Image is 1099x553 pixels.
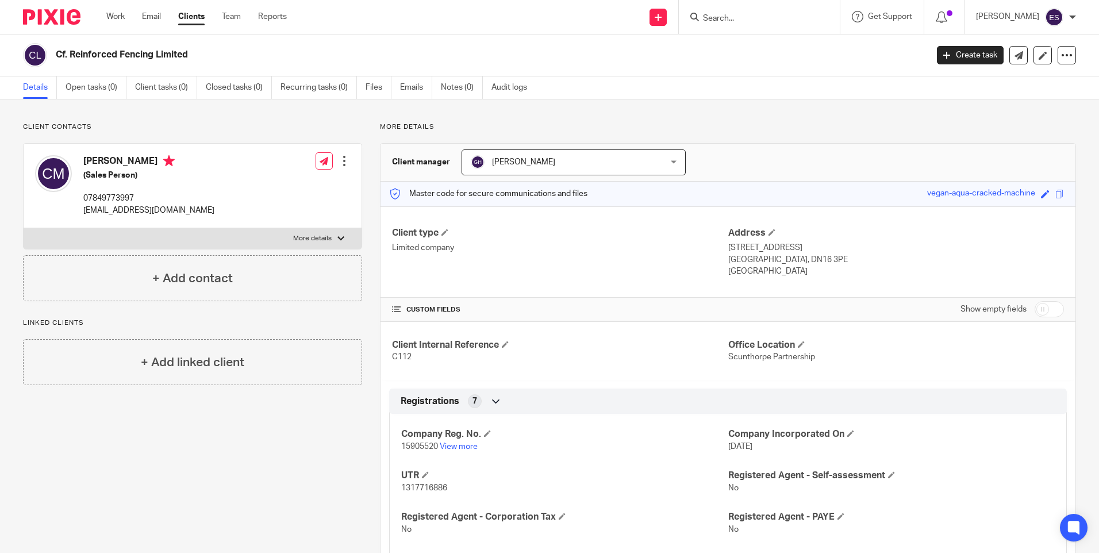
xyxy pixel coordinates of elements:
p: [GEOGRAPHIC_DATA], DN16 3PE [728,254,1064,266]
h4: Registered Agent - PAYE [728,511,1055,523]
a: Recurring tasks (0) [280,76,357,99]
span: C112 [392,353,412,361]
span: No [728,525,739,533]
h4: [PERSON_NAME] [83,155,214,170]
a: Create task [937,46,1004,64]
span: 15905520 [401,443,438,451]
h4: Registered Agent - Self-assessment [728,470,1055,482]
h4: Client type [392,227,728,239]
h4: Company Reg. No. [401,428,728,440]
h4: Client Internal Reference [392,339,728,351]
img: Pixie [23,9,80,25]
p: Client contacts [23,122,362,132]
h4: Office Location [728,339,1064,351]
h5: (Sales Person) [83,170,214,181]
h4: UTR [401,470,728,482]
p: Limited company [392,242,728,254]
img: svg%3E [23,43,47,67]
a: Team [222,11,241,22]
h2: Cf. Reinforced Fencing Limited [56,49,747,61]
a: Audit logs [491,76,536,99]
a: Client tasks (0) [135,76,197,99]
span: Get Support [868,13,912,21]
a: Clients [178,11,205,22]
span: 1317716886 [401,484,447,492]
p: More details [380,122,1076,132]
span: No [728,484,739,492]
a: Work [106,11,125,22]
a: Open tasks (0) [66,76,126,99]
img: svg%3E [1045,8,1063,26]
span: Registrations [401,395,459,408]
a: View more [440,443,478,451]
p: [EMAIL_ADDRESS][DOMAIN_NAME] [83,205,214,216]
h4: + Add contact [152,270,233,287]
h4: Address [728,227,1064,239]
img: svg%3E [35,155,72,192]
p: [STREET_ADDRESS] [728,242,1064,254]
h3: Client manager [392,156,450,168]
a: Email [142,11,161,22]
span: Scunthorpe Partnership [728,353,815,361]
h4: Registered Agent - Corporation Tax [401,511,728,523]
a: Files [366,76,391,99]
h4: Company Incorporated On [728,428,1055,440]
a: Reports [258,11,287,22]
p: [PERSON_NAME] [976,11,1039,22]
a: Emails [400,76,432,99]
a: Closed tasks (0) [206,76,272,99]
img: svg%3E [471,155,485,169]
i: Primary [163,155,175,167]
a: Details [23,76,57,99]
h4: CUSTOM FIELDS [392,305,728,314]
a: Notes (0) [441,76,483,99]
p: [GEOGRAPHIC_DATA] [728,266,1064,277]
p: 07849773997 [83,193,214,204]
p: More details [293,234,332,243]
p: Linked clients [23,318,362,328]
span: [DATE] [728,443,752,451]
span: 7 [472,395,477,407]
h4: + Add linked client [141,354,244,371]
p: Master code for secure communications and files [389,188,587,199]
label: Show empty fields [960,304,1027,315]
span: No [401,525,412,533]
div: vegan-aqua-cracked-machine [927,187,1035,201]
span: [PERSON_NAME] [492,158,555,166]
input: Search [702,14,805,24]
